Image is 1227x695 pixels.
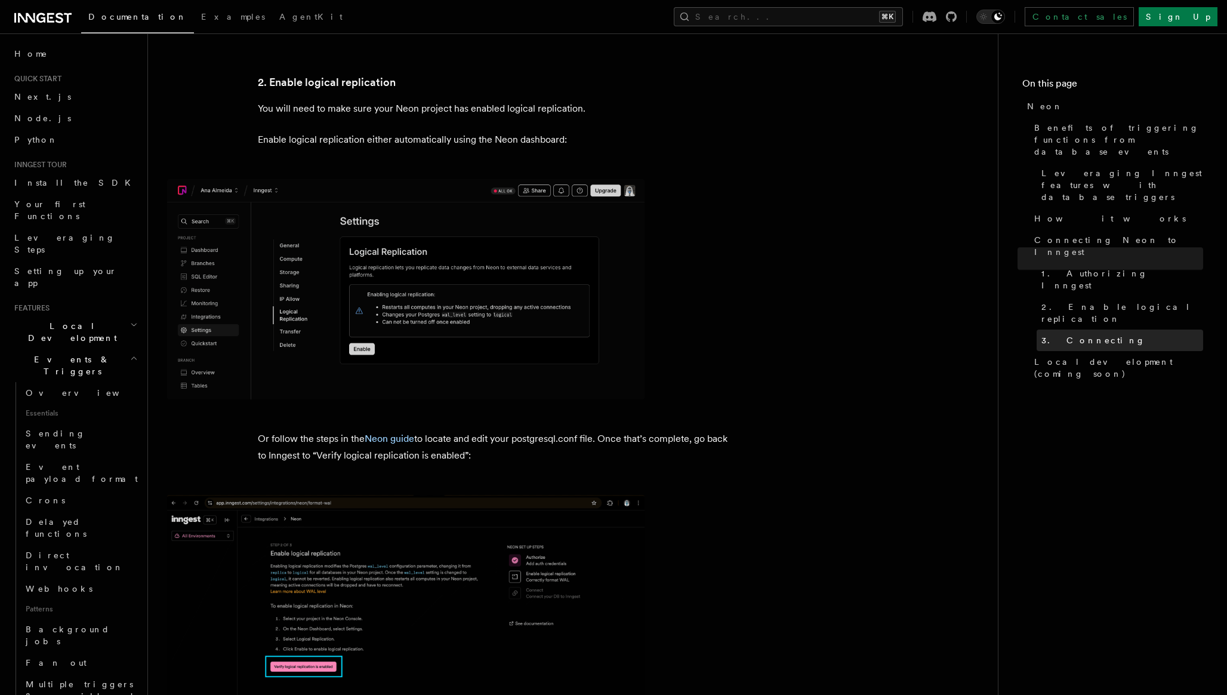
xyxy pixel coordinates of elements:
a: Direct invocation [21,545,140,578]
a: Leveraging Steps [10,227,140,260]
a: Your first Functions [10,193,140,227]
a: Node.js [10,107,140,129]
span: 2. Enable logical replication [1041,301,1203,325]
span: Leveraging Steps [14,233,115,254]
span: Python [14,135,58,144]
span: Home [14,48,48,60]
button: Toggle dark mode [976,10,1005,24]
span: Connecting Neon to Inngest [1034,234,1203,258]
a: Sign Up [1139,7,1217,26]
a: Documentation [81,4,194,33]
span: Node.js [14,113,71,123]
a: Neon [1022,96,1203,117]
span: Examples [201,12,265,21]
span: How it works [1034,213,1186,225]
span: Documentation [88,12,187,21]
span: Essentials [21,404,140,423]
a: Leveraging Inngest features with database triggers [1037,162,1203,208]
span: Features [10,303,50,313]
a: Delayed functions [21,511,140,545]
a: 3. Connecting [1037,330,1203,351]
p: Or follow the steps in the to locate and edit your postgresql.conf file. Once that’s complete, go... [258,430,735,464]
button: Events & Triggers [10,349,140,382]
a: Neon guide [365,433,414,444]
span: Fan out [26,658,87,668]
button: Local Development [10,315,140,349]
span: Setting up your app [14,266,117,288]
span: Delayed functions [26,517,87,539]
a: Background jobs [21,619,140,652]
a: Examples [194,4,272,32]
span: Inngest tour [10,160,67,170]
a: Benefits of triggering functions from database events [1029,117,1203,162]
span: Background jobs [26,625,110,646]
span: Neon [1027,100,1063,112]
a: Setting up your app [10,260,140,294]
a: Local development (coming soon) [1029,351,1203,385]
a: Next.js [10,86,140,107]
span: Next.js [14,92,71,102]
p: You will need to make sure your Neon project has enabled logical replication. [258,100,735,117]
a: Connecting Neon to Inngest [1029,229,1203,263]
span: Local development (coming soon) [1034,356,1203,380]
span: Install the SDK [14,178,138,187]
span: AgentKit [279,12,343,21]
a: Home [10,43,140,64]
kbd: ⌘K [879,11,896,23]
a: Contact sales [1025,7,1134,26]
span: Sending events [26,429,85,450]
a: Sending events [21,423,140,456]
span: Patterns [21,599,140,619]
a: Overview [21,382,140,404]
span: 3. Connecting [1041,334,1145,346]
span: Webhooks [26,584,93,593]
span: Benefits of triggering functions from database events [1034,122,1203,158]
span: Event payload format [26,462,138,484]
p: Enable logical replication either automatically using the Neon dashboard: [258,131,735,148]
span: Quick start [10,74,61,84]
span: 1. Authorizing Inngest [1041,267,1203,291]
h4: On this page [1022,76,1203,96]
a: How it works [1029,208,1203,229]
span: Local Development [10,320,130,344]
span: Direct invocation [26,551,124,572]
a: 2. Enable logical replication [1037,296,1203,330]
span: Events & Triggers [10,353,130,377]
a: 1. Authorizing Inngest [1037,263,1203,296]
a: Crons [21,490,140,511]
span: Overview [26,388,149,398]
a: Install the SDK [10,172,140,193]
span: Your first Functions [14,199,85,221]
a: Event payload format [21,456,140,490]
a: Webhooks [21,578,140,599]
img: Neon dashboard settings with option to enable logical replication [167,179,645,399]
a: AgentKit [272,4,350,32]
a: 2. Enable logical replication [258,74,396,91]
span: Crons [26,496,65,505]
button: Search...⌘K [674,7,903,26]
a: Fan out [21,652,140,674]
span: Leveraging Inngest features with database triggers [1041,167,1203,203]
a: Python [10,129,140,150]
